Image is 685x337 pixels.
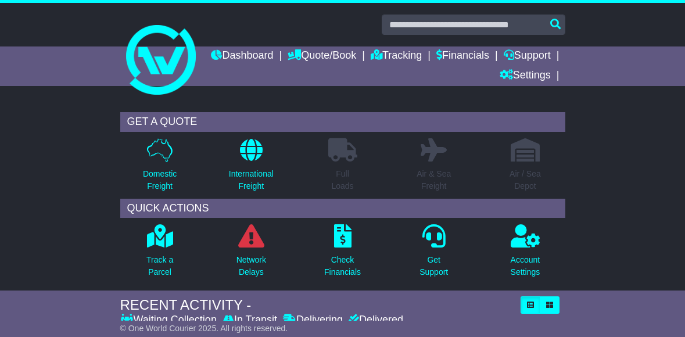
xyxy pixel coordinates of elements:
[211,46,273,66] a: Dashboard
[419,254,448,278] p: Get Support
[324,254,361,278] p: Check Financials
[504,46,551,66] a: Support
[120,314,220,327] div: Waiting Collection
[120,112,565,132] div: GET A QUOTE
[324,224,361,285] a: CheckFinancials
[280,314,346,327] div: Delivering
[120,297,515,314] div: RECENT ACTIVITY -
[142,138,177,199] a: DomesticFreight
[346,314,403,327] div: Delivered
[371,46,422,66] a: Tracking
[511,254,540,278] p: Account Settings
[510,168,541,192] p: Air / Sea Depot
[120,324,288,333] span: © One World Courier 2025. All rights reserved.
[220,314,280,327] div: In Transit
[328,168,357,192] p: Full Loads
[146,224,174,285] a: Track aParcel
[510,224,541,285] a: AccountSettings
[120,199,565,218] div: QUICK ACTIONS
[419,224,449,285] a: GetSupport
[417,168,451,192] p: Air & Sea Freight
[229,168,274,192] p: International Freight
[288,46,356,66] a: Quote/Book
[500,66,551,86] a: Settings
[436,46,489,66] a: Financials
[236,254,266,278] p: Network Delays
[228,138,274,199] a: InternationalFreight
[236,224,267,285] a: NetworkDelays
[143,168,177,192] p: Domestic Freight
[146,254,173,278] p: Track a Parcel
